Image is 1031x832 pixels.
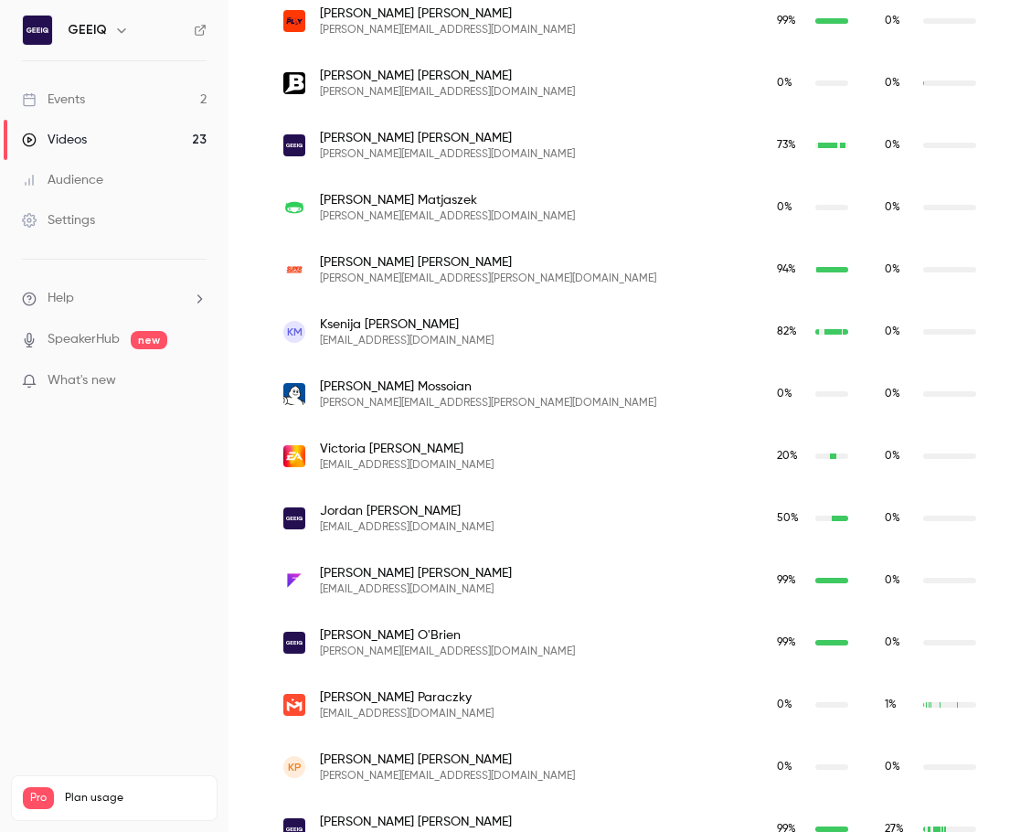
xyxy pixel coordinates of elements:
[265,363,994,425] div: ashley.mossoian@michelin.com
[283,72,305,94] img: bridder.com
[320,147,575,162] span: [PERSON_NAME][EMAIL_ADDRESS][DOMAIN_NAME]
[885,199,914,216] span: Replay watch time
[777,137,806,154] span: Live watch time
[777,13,806,29] span: Live watch time
[885,510,914,527] span: Replay watch time
[777,389,792,400] span: 0 %
[265,114,994,176] div: barney@geeiq.com
[777,264,796,275] span: 94 %
[283,694,305,716] img: madhouse.hu
[885,324,914,340] span: Replay watch time
[265,674,994,736] div: zsolt.paraczky@madhouse.hu
[265,736,994,798] div: kristina@ripc.se
[265,612,994,674] div: harry@geeiq.com
[320,272,656,286] span: [PERSON_NAME][EMAIL_ADDRESS][PERSON_NAME][DOMAIN_NAME]
[885,75,914,91] span: Replay watch time
[23,16,52,45] img: GEEIQ
[885,386,914,402] span: Replay watch time
[283,445,305,467] img: ea.com
[320,396,656,411] span: [PERSON_NAME][EMAIL_ADDRESS][PERSON_NAME][DOMAIN_NAME]
[22,171,103,189] div: Audience
[885,16,900,27] span: 0 %
[777,261,806,278] span: Live watch time
[283,259,305,281] img: superawesome.com
[320,440,494,458] span: Victoria [PERSON_NAME]
[320,191,575,209] span: [PERSON_NAME] Matjaszek
[885,513,900,524] span: 0 %
[265,52,994,114] div: alberto@bridder.com
[885,137,914,154] span: Replay watch time
[320,707,494,721] span: [EMAIL_ADDRESS][DOMAIN_NAME]
[22,91,85,109] div: Events
[185,373,207,389] iframe: Noticeable Trigger
[777,699,792,710] span: 0 %
[48,289,74,308] span: Help
[777,762,792,773] span: 0 %
[320,129,575,147] span: [PERSON_NAME] [PERSON_NAME]
[265,425,994,487] div: vnikolaeva@ea.com
[777,199,806,216] span: Live watch time
[22,289,207,308] li: help-dropdown-opener
[777,75,806,91] span: Live watch time
[283,632,305,654] img: geeiq.com
[320,334,494,348] span: [EMAIL_ADDRESS][DOMAIN_NAME]
[320,813,740,831] span: [PERSON_NAME] [PERSON_NAME]
[885,78,900,89] span: 0 %
[777,575,796,586] span: 99 %
[320,458,494,473] span: [EMAIL_ADDRESS][DOMAIN_NAME]
[777,513,799,524] span: 50 %
[65,791,206,805] span: Plan usage
[885,140,900,151] span: 0 %
[288,759,302,775] span: KP
[777,448,806,464] span: Live watch time
[885,451,900,462] span: 0 %
[777,324,806,340] span: Live watch time
[48,371,116,390] span: What's new
[283,507,305,529] img: geeiq.com
[320,582,512,597] span: [EMAIL_ADDRESS][DOMAIN_NAME]
[320,209,575,224] span: [PERSON_NAME][EMAIL_ADDRESS][DOMAIN_NAME]
[885,762,900,773] span: 0 %
[885,759,914,775] span: Replay watch time
[48,330,120,349] a: SpeakerHub
[320,564,512,582] span: [PERSON_NAME] [PERSON_NAME]
[283,10,305,32] img: havasplay.com
[320,520,494,535] span: [EMAIL_ADDRESS][DOMAIN_NAME]
[22,211,95,229] div: Settings
[320,315,494,334] span: Ksenija [PERSON_NAME]
[283,383,305,405] img: michelin.com
[777,16,796,27] span: 99 %
[777,140,796,151] span: 73 %
[777,759,806,775] span: Live watch time
[777,637,796,648] span: 99 %
[320,5,575,23] span: [PERSON_NAME] [PERSON_NAME]
[265,549,994,612] div: mnovoa@fleepas.com
[777,202,792,213] span: 0 %
[777,78,792,89] span: 0 %
[320,85,575,100] span: [PERSON_NAME][EMAIL_ADDRESS][DOMAIN_NAME]
[777,697,806,713] span: Live watch time
[885,697,914,713] span: Replay watch time
[283,197,305,219] img: toikido.com
[320,67,575,85] span: [PERSON_NAME] [PERSON_NAME]
[777,386,806,402] span: Live watch time
[131,331,167,349] span: new
[885,572,914,589] span: Replay watch time
[885,635,914,651] span: Replay watch time
[320,645,575,659] span: [PERSON_NAME][EMAIL_ADDRESS][DOMAIN_NAME]
[287,324,303,340] span: KM
[777,572,806,589] span: Live watch time
[320,253,656,272] span: [PERSON_NAME] [PERSON_NAME]
[885,326,900,337] span: 0 %
[320,23,575,37] span: [PERSON_NAME][EMAIL_ADDRESS][DOMAIN_NAME]
[777,326,797,337] span: 82 %
[885,264,900,275] span: 0 %
[265,301,994,363] div: k.mjasnikova.tutor@istitutomarangoni.org
[283,134,305,156] img: geeiq.com
[885,575,900,586] span: 0 %
[320,378,656,396] span: [PERSON_NAME] Mossoian
[777,635,806,651] span: Live watch time
[23,787,54,809] span: Pro
[885,448,914,464] span: Replay watch time
[885,202,900,213] span: 0 %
